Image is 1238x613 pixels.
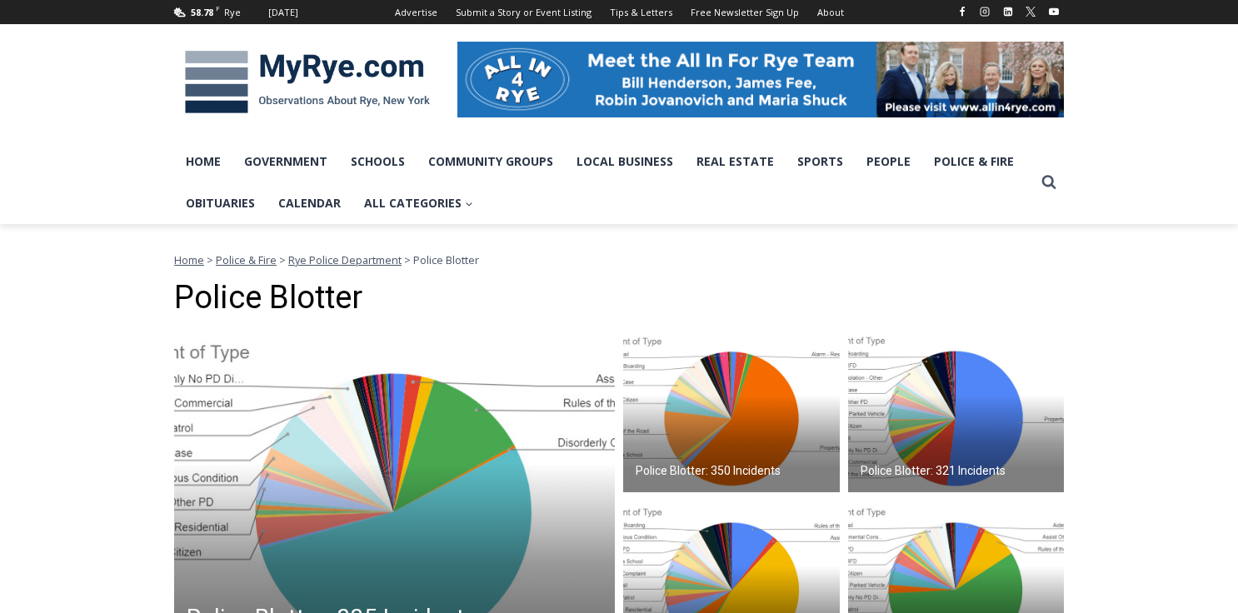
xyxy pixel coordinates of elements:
span: F [216,3,220,12]
img: (PHOTO: The evolving police blotter – for the seven days through November 8, 2023 here is a chart... [848,330,1065,493]
a: Linkedin [998,2,1018,22]
a: Obituaries [174,182,267,224]
button: View Search Form [1034,167,1064,197]
a: YouTube [1044,2,1064,22]
a: Calendar [267,182,352,224]
a: Sports [786,141,855,182]
span: 58.78 [191,6,213,18]
a: Government [232,141,339,182]
a: Facebook [952,2,972,22]
a: Home [174,252,204,267]
a: Police Blotter: 321 Incidents [848,330,1065,493]
nav: Breadcrumbs [174,252,1064,268]
span: > [404,252,411,267]
div: Rye [224,5,241,20]
a: Home [174,141,232,182]
a: Police Blotter: 350 Incidents [623,330,840,493]
div: [DATE] [268,5,298,20]
span: > [207,252,213,267]
a: X [1021,2,1041,22]
img: MyRye.com [174,39,441,126]
h2: Police Blotter: 350 Incidents [636,462,781,480]
a: Community Groups [417,141,565,182]
img: All in for Rye [457,42,1064,117]
a: Police & Fire [216,252,277,267]
a: Real Estate [685,141,786,182]
a: Instagram [975,2,995,22]
a: All Categories [352,182,485,224]
a: Rye Police Department [288,252,402,267]
a: People [855,141,922,182]
span: > [279,252,286,267]
h1: Police Blotter [174,279,1064,317]
nav: Primary Navigation [174,141,1034,225]
h2: Police Blotter: 321 Incidents [861,462,1006,480]
a: Schools [339,141,417,182]
a: Local Business [565,141,685,182]
span: All Categories [364,194,473,212]
a: Police & Fire [922,141,1026,182]
img: (PHOTO: The evolving police blotter – for the seven days through November 15, 2023 here is a char... [623,330,840,493]
span: Police Blotter [413,252,479,267]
